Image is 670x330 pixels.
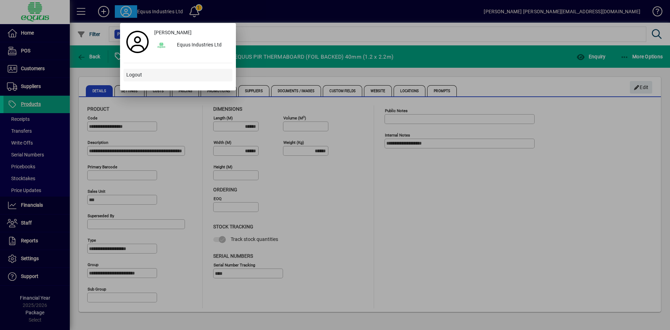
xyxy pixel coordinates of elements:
div: Equus Industries Ltd [171,39,232,52]
span: [PERSON_NAME] [154,29,192,36]
button: Logout [124,69,232,81]
span: Logout [126,71,142,79]
button: Equus Industries Ltd [151,39,232,52]
a: [PERSON_NAME] [151,27,232,39]
a: Profile [124,36,151,48]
